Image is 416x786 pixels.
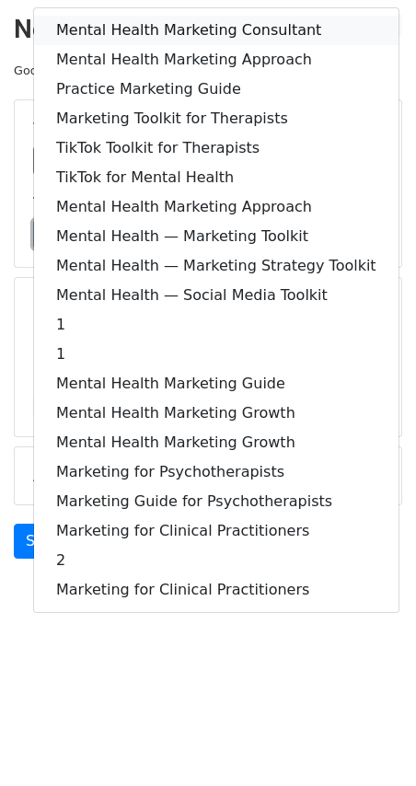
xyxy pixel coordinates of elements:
a: Marketing for Clinical Practitioners [34,575,399,605]
a: Mental Health Marketing Approach [34,45,399,75]
a: Mental Health — Marketing Toolkit [34,222,399,251]
a: 1 [34,310,399,340]
a: Practice Marketing Guide [34,75,399,104]
a: Marketing for Psychotherapists [34,457,399,487]
a: 1 [34,340,399,369]
a: Send [14,524,75,559]
a: Mental Health Marketing Consultant [34,16,399,45]
a: TikTok for Mental Health [34,163,399,192]
a: Mental Health Marketing Approach [34,192,399,222]
small: Google Sheet: [14,64,248,77]
a: Marketing for Clinical Practitioners [34,516,399,546]
a: Mental Health Marketing Growth [34,399,399,428]
a: Mental Health Marketing Growth [34,428,399,457]
iframe: Chat Widget [324,698,416,786]
a: Mental Health Marketing Guide [34,369,399,399]
a: Mental Health — Marketing Strategy Toolkit [34,251,399,281]
h2: New Campaign [14,14,402,45]
a: 2 [34,546,399,575]
a: TikTok Toolkit for Therapists [34,133,399,163]
a: Marketing Guide for Psychotherapists [34,487,399,516]
a: Mental Health — Social Media Toolkit [34,281,399,310]
a: Marketing Toolkit for Therapists [34,104,399,133]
